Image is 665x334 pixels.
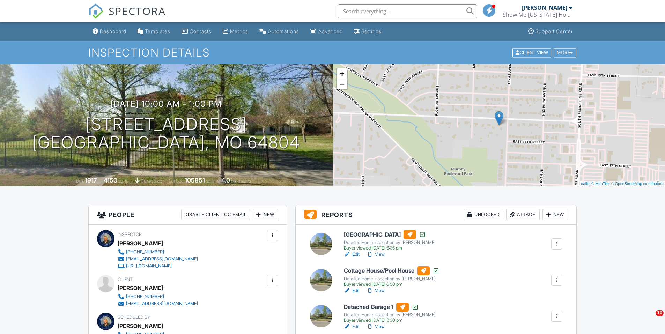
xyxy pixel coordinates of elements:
[344,266,439,287] a: Cottage House/Pool House Detailed Home Inspection by [PERSON_NAME] Buyer viewed [DATE] 6:50 pm
[367,251,385,258] a: View
[367,323,385,330] a: View
[257,25,302,38] a: Automations (Basic)
[506,209,540,220] div: Attach
[190,28,212,34] div: Contacts
[367,287,385,294] a: View
[338,4,477,18] input: Search everything...
[206,178,215,184] span: sq.ft.
[579,181,590,186] a: Leaflet
[126,301,198,306] div: [EMAIL_ADDRESS][DOMAIN_NAME]
[118,300,198,307] a: [EMAIL_ADDRESS][DOMAIN_NAME]
[104,177,117,184] div: 4150
[88,9,166,24] a: SPECTORA
[169,178,184,184] span: Lot Size
[126,294,164,299] div: [PHONE_NUMBER]
[89,205,287,225] h3: People
[344,276,439,282] div: Detailed Home Inspection by [PERSON_NAME]
[76,178,84,184] span: Built
[126,249,164,255] div: [PHONE_NUMBER]
[221,177,230,184] div: 4.0
[577,181,665,187] div: |
[220,25,251,38] a: Metrics
[135,25,173,38] a: Templates
[118,238,163,248] div: [PERSON_NAME]
[361,28,382,34] div: Settings
[641,310,658,327] iframe: Intercom live chat
[344,303,436,312] h6: Detached Garage 1
[118,293,198,300] a: [PHONE_NUMBER]
[118,314,150,320] span: Scheduled By
[231,178,251,184] span: bathrooms
[525,25,576,38] a: Support Center
[611,181,663,186] a: © OpenStreetMap contributors
[85,177,97,184] div: 1917
[464,209,503,220] div: Unlocked
[554,48,576,57] div: More
[308,25,346,38] a: Advanced
[535,28,573,34] div: Support Center
[88,46,577,59] h1: Inspection Details
[344,245,436,251] div: Buyer viewed [DATE] 6:36 pm
[296,205,577,225] h3: Reports
[318,28,343,34] div: Advanced
[90,25,129,38] a: Dashboard
[344,240,436,245] div: Detailed Home Inspection by [PERSON_NAME]
[230,28,248,34] div: Metrics
[344,251,360,258] a: Edit
[344,312,436,318] div: Detailed Home Inspection by [PERSON_NAME]
[522,4,567,11] div: [PERSON_NAME]
[512,48,551,57] div: Client View
[268,28,299,34] div: Automations
[344,230,436,251] a: [GEOGRAPHIC_DATA] Detailed Home Inspection by [PERSON_NAME] Buyer viewed [DATE] 6:36 pm
[503,11,572,18] div: Show Me Missouri Home Inspections LLC.
[118,255,198,262] a: [EMAIL_ADDRESS][DOMAIN_NAME]
[118,321,163,331] div: [PERSON_NAME]
[118,232,142,237] span: Inspector
[118,248,198,255] a: [PHONE_NUMBER]
[126,263,172,269] div: [URL][DOMAIN_NAME]
[118,283,163,293] div: [PERSON_NAME]
[118,262,198,269] a: [URL][DOMAIN_NAME]
[88,3,104,19] img: The Best Home Inspection Software - Spectora
[181,209,250,220] div: Disable Client CC Email
[253,209,278,220] div: New
[591,181,610,186] a: © MapTiler
[100,28,126,34] div: Dashboard
[656,310,664,316] span: 10
[32,115,300,152] h1: [STREET_ADDRESS] [GEOGRAPHIC_DATA], MO 64804
[344,303,436,324] a: Detached Garage 1 Detailed Home Inspection by [PERSON_NAME] Buyer viewed [DATE] 3:30 pm
[344,266,439,275] h6: Cottage House/Pool House
[118,277,133,282] span: Client
[512,50,553,55] a: Client View
[337,79,347,89] a: Zoom out
[118,178,128,184] span: sq. ft.
[141,178,162,184] span: crawlspace
[185,177,205,184] div: 105851
[126,256,198,262] div: [EMAIL_ADDRESS][DOMAIN_NAME]
[344,318,436,323] div: Buyer viewed [DATE] 3:30 pm
[344,282,439,287] div: Buyer viewed [DATE] 6:50 pm
[337,68,347,79] a: Zoom in
[111,99,222,109] h3: [DATE] 10:00 am - 1:00 pm
[179,25,214,38] a: Contacts
[145,28,170,34] div: Templates
[351,25,384,38] a: Settings
[109,3,166,18] span: SPECTORA
[344,230,436,239] h6: [GEOGRAPHIC_DATA]
[542,209,568,220] div: New
[344,323,360,330] a: Edit
[344,287,360,294] a: Edit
